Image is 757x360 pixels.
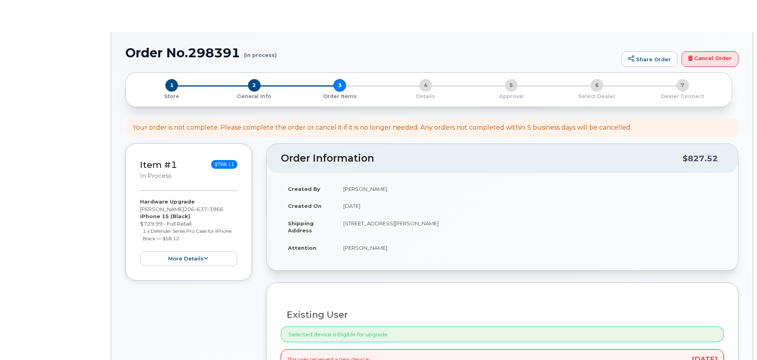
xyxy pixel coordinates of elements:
[212,92,297,100] a: 2 General Info
[140,213,190,219] strong: iPhone 15 (Black)
[140,198,195,205] strong: Hardware Upgrade
[125,46,617,60] h1: Order No.298391
[248,79,261,92] span: 2
[143,228,231,241] small: 1 x Defender Series Pro Case for iPhone Black — $58.12
[621,51,678,67] a: Share Order
[244,46,277,58] small: (in process)
[207,206,223,212] span: 3966
[195,206,207,212] span: 637
[132,92,212,100] a: 1 Store
[288,186,320,192] strong: Created By
[140,172,171,179] small: in process
[681,51,738,67] a: Cancel Order
[165,79,178,92] span: 1
[288,220,314,234] strong: Shipping Address
[211,160,237,169] span: $788.11
[140,251,237,266] button: more details
[336,215,724,239] td: [STREET_ADDRESS][PERSON_NAME]
[215,93,294,100] p: General Info
[288,245,316,251] strong: Attention
[336,180,724,198] td: [PERSON_NAME]
[281,326,724,343] div: Selected device is Eligible for upgrade
[336,197,724,215] td: [DATE]
[288,203,322,209] strong: Created On
[683,151,718,166] div: $827.52
[140,159,177,170] a: Item #1
[336,239,724,256] td: [PERSON_NAME]
[281,153,683,164] h2: Order Information
[184,206,223,212] span: 206
[140,198,237,266] div: [PERSON_NAME] $729.99 - Full Retail
[135,93,208,100] p: Store
[287,310,718,320] h3: Existing User
[132,123,632,132] div: Your order is not complete. Please complete the order or cancel it if it is no longer needed. Any...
